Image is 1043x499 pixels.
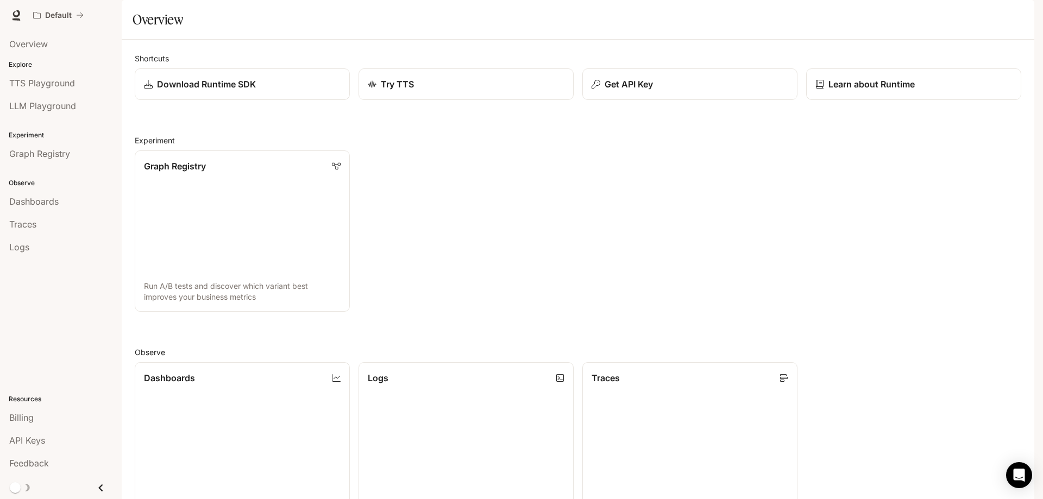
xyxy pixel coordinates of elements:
[135,53,1021,64] h2: Shortcuts
[368,371,388,384] p: Logs
[135,135,1021,146] h2: Experiment
[582,68,797,100] button: Get API Key
[135,346,1021,358] h2: Observe
[144,281,341,302] p: Run A/B tests and discover which variant best improves your business metrics
[806,68,1021,100] a: Learn about Runtime
[157,78,256,91] p: Download Runtime SDK
[381,78,414,91] p: Try TTS
[135,150,350,312] a: Graph RegistryRun A/B tests and discover which variant best improves your business metrics
[605,78,653,91] p: Get API Key
[144,371,195,384] p: Dashboards
[133,9,183,30] h1: Overview
[45,11,72,20] p: Default
[359,68,574,100] a: Try TTS
[144,160,206,173] p: Graph Registry
[1006,462,1032,488] div: Open Intercom Messenger
[28,4,89,26] button: All workspaces
[828,78,915,91] p: Learn about Runtime
[592,371,620,384] p: Traces
[135,68,350,100] a: Download Runtime SDK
